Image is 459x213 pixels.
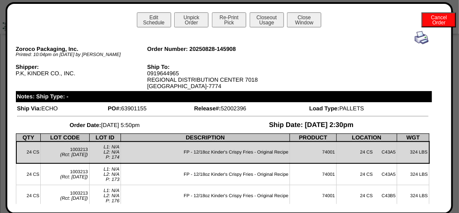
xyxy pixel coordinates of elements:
[147,64,279,70] div: Ship To:
[147,46,279,52] div: Order Number: 20250828-145908
[69,122,101,128] span: Order Date:
[194,105,221,112] span: Release#:
[89,133,121,142] th: LOT ID
[336,142,397,163] td: 24 CS C43A5
[107,105,193,112] td: 63901155
[60,152,88,157] span: (Rct: [DATE])
[16,142,41,163] td: 24 CS
[104,167,120,182] span: L1: N/A L2: N/A P: 173
[212,12,246,27] button: Re-PrintPick
[16,163,41,185] td: 24 CS
[16,64,148,70] div: Shipper:
[269,121,353,129] span: Ship Date: [DATE] 2:30pm
[17,105,42,112] span: Ship Via:
[41,142,89,163] td: 1003213
[336,133,397,142] th: LOCATION
[41,163,89,185] td: 1003213
[147,64,279,89] div: 0919644965 REGIONAL DISTRIBUTION CENTER 7018 [GEOGRAPHIC_DATA]-7774
[60,175,88,180] span: (Rct: [DATE])
[309,105,429,112] td: PALLETS
[137,12,171,27] button: EditSchedule
[250,12,284,27] button: CloseoutUsage
[286,19,322,26] a: CloseWindow
[121,142,290,163] td: FP - 12/18oz Kinder's Crispy Fries - Original Recipe
[17,105,107,112] td: ECHO
[104,145,120,160] span: L1: N/A L2: N/A P: 174
[290,185,336,207] td: 74001
[174,12,208,27] button: UnpickOrder
[194,105,308,112] td: 52002396
[290,163,336,185] td: 74001
[41,133,89,142] th: LOT CODE
[16,52,148,57] div: Printed: 10:04pm on [DATE] by [PERSON_NAME]
[41,185,89,207] td: 1003213
[397,142,429,163] td: 324 LBS
[422,12,456,27] button: CancelOrder
[290,133,336,142] th: PRODUCT
[415,31,429,44] img: print.gif
[16,46,148,52] div: Zoroco Packaging, Inc.
[104,188,120,204] span: L1: N/A L2: N/A P: 176
[16,64,148,83] div: P.K, KINDER CO., INC.
[121,185,290,207] td: FP - 12/18oz Kinder's Crispy Fries - Original Recipe
[121,163,290,185] td: FP - 12/18oz Kinder's Crispy Fries - Original Recipe
[336,163,397,185] td: 24 CS C43A5
[108,105,121,112] span: PO#:
[336,185,397,207] td: 24 CS C43B5
[16,91,432,102] div: Notes: Ship Type: -
[287,12,321,27] button: CloseWindow
[309,105,339,112] span: Load Type:
[17,121,193,130] td: [DATE] 5:50pm
[121,133,290,142] th: DESCRIPTION
[397,185,429,207] td: 324 LBS
[16,185,41,207] td: 24 CS
[397,133,429,142] th: WGT
[16,133,41,142] th: QTY
[290,142,336,163] td: 74001
[60,196,88,201] span: (Rct: [DATE])
[397,163,429,185] td: 324 LBS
